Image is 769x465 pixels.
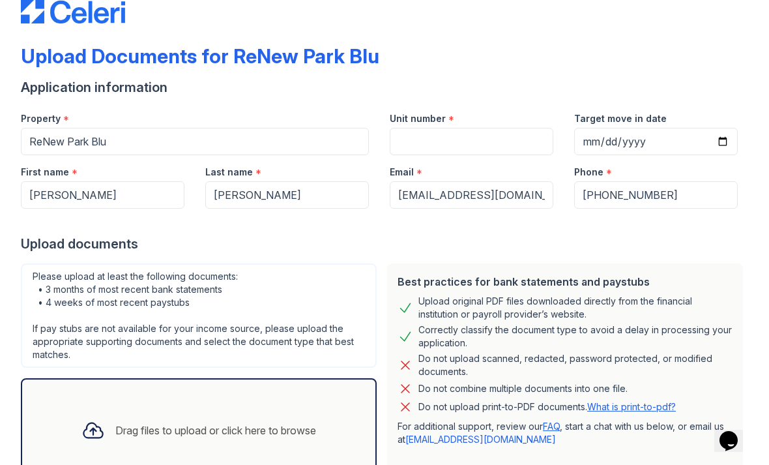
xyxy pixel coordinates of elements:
div: Upload original PDF files downloaded directly from the financial institution or payroll provider’... [418,295,733,321]
iframe: chat widget [714,413,756,452]
label: Phone [574,166,603,179]
a: What is print-to-pdf? [587,401,676,412]
p: Do not upload print-to-PDF documents. [418,400,676,413]
div: Do not upload scanned, redacted, password protected, or modified documents. [418,352,733,378]
div: Correctly classify the document type to avoid a delay in processing your application. [418,323,733,350]
div: Do not combine multiple documents into one file. [418,381,628,397]
div: Application information [21,78,748,97]
p: For additional support, review our , start a chat with us below, or email us at [398,420,733,446]
label: Last name [205,166,253,179]
div: Upload Documents for ReNew Park Blu [21,44,379,68]
label: Unit number [390,112,446,125]
label: Email [390,166,414,179]
div: Drag files to upload or click here to browse [115,423,316,438]
a: FAQ [543,421,560,432]
div: Please upload at least the following documents: • 3 months of most recent bank statements • 4 wee... [21,263,377,368]
a: [EMAIL_ADDRESS][DOMAIN_NAME] [405,434,556,445]
label: Target move in date [574,112,667,125]
div: Best practices for bank statements and paystubs [398,274,733,290]
div: Upload documents [21,235,748,253]
label: First name [21,166,69,179]
label: Property [21,112,61,125]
